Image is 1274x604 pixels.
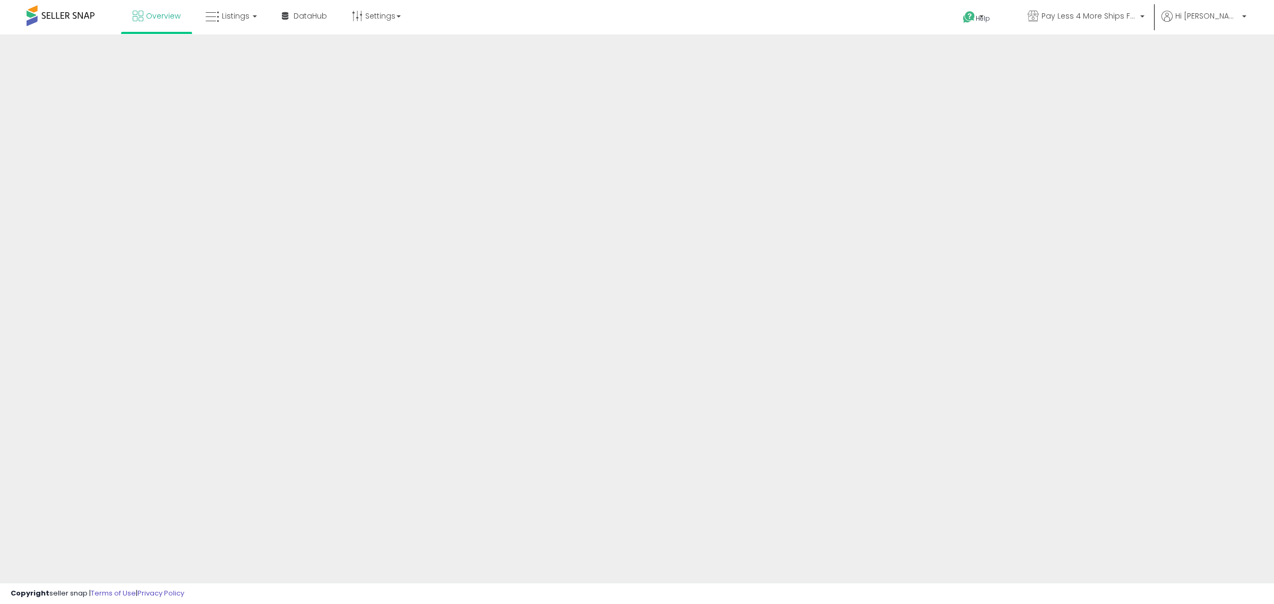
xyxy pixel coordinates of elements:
[222,11,249,21] span: Listings
[976,14,990,23] span: Help
[294,11,327,21] span: DataHub
[962,11,976,24] i: Get Help
[954,3,1011,34] a: Help
[1161,11,1246,34] a: Hi [PERSON_NAME]
[1175,11,1239,21] span: Hi [PERSON_NAME]
[146,11,180,21] span: Overview
[1041,11,1137,21] span: Pay Less 4 More Ships Fast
